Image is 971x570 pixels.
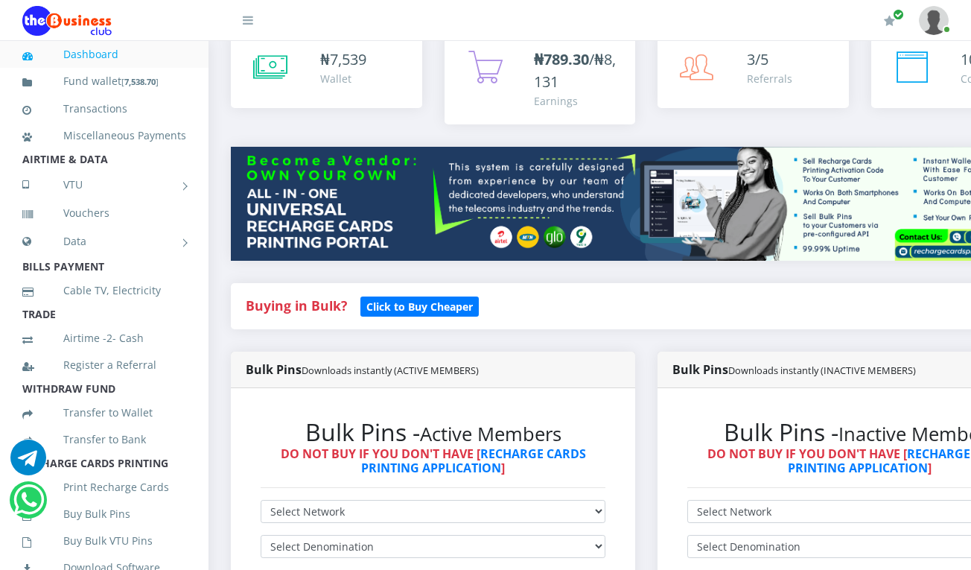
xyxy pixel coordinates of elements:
a: Buy Bulk Pins [22,497,186,531]
a: RECHARGE CARDS PRINTING APPLICATION [361,446,586,476]
div: Wallet [320,71,366,86]
b: Click to Buy Cheaper [366,300,473,314]
a: Cable TV, Electricity [22,273,186,308]
small: Downloads instantly (INACTIVE MEMBERS) [728,364,916,377]
strong: DO NOT BUY IF YOU DON'T HAVE [ ] [281,446,586,476]
a: VTU [22,166,186,203]
b: 7,538.70 [124,76,156,87]
a: Transfer to Wallet [22,396,186,430]
div: Earnings [534,93,621,109]
a: Print Recharge Cards [22,470,186,504]
a: Miscellaneous Payments [22,118,186,153]
strong: Bulk Pins [672,361,916,378]
div: Referrals [747,71,792,86]
i: Renew/Upgrade Subscription [884,15,895,27]
a: Buy Bulk VTU Pins [22,524,186,558]
span: 7,539 [330,49,366,69]
a: Register a Referral [22,348,186,382]
b: ₦789.30 [534,49,589,69]
div: ₦ [320,48,366,71]
img: Logo [22,6,112,36]
span: /₦8,131 [534,49,616,92]
small: Active Members [420,421,561,447]
a: Chat for support [13,493,44,518]
h2: Bulk Pins - [261,418,605,446]
a: Transfer to Bank [22,422,186,457]
a: Fund wallet[7,538.70] [22,64,186,99]
a: Click to Buy Cheaper [360,297,479,314]
span: Renew/Upgrade Subscription [893,9,904,20]
a: 3/5 Referrals [658,34,849,108]
img: User [919,6,949,35]
small: [ ] [121,76,159,87]
strong: Bulk Pins [246,361,479,378]
strong: Buying in Bulk? [246,297,347,314]
a: Data [22,223,186,260]
a: Dashboard [22,37,186,72]
small: Downloads instantly (ACTIVE MEMBERS) [302,364,479,377]
a: Transactions [22,92,186,126]
a: Airtime -2- Cash [22,321,186,355]
a: ₦7,539 Wallet [231,34,422,108]
a: Vouchers [22,196,186,230]
span: 3/5 [747,49,768,69]
a: ₦789.30/₦8,131 Earnings [445,34,636,124]
a: Chat for support [10,451,46,475]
